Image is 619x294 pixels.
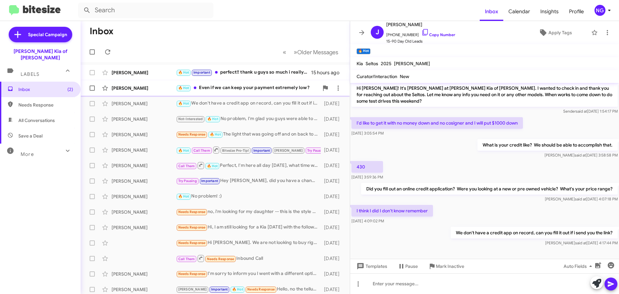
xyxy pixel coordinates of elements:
div: [DATE] [321,100,345,107]
span: Needs Response [178,272,206,276]
a: Profile [564,2,589,21]
span: « [283,48,286,56]
a: Inbox [480,2,503,21]
div: [PERSON_NAME] [112,224,176,231]
div: [DATE] [321,162,345,169]
div: [DATE] [321,224,345,231]
p: Hi [PERSON_NAME]! It's [PERSON_NAME] at [PERSON_NAME] Kia of [PERSON_NAME]. I wanted to check in ... [351,82,618,107]
div: Perfect, I'm here all day [DATE], what time works for you? I'll make sure the appraisal manager i... [176,161,321,169]
span: Calendar [503,2,535,21]
span: » [294,48,297,56]
button: Templates [350,260,392,272]
div: [PERSON_NAME] [112,209,176,215]
div: [PERSON_NAME] [112,85,176,91]
nav: Page navigation example [279,46,342,59]
div: [DATE] [321,193,345,200]
button: Next [290,46,342,59]
span: Seltos [366,61,378,66]
div: NG [594,5,605,16]
div: [DATE] [321,131,345,138]
span: [PERSON_NAME] [178,287,207,291]
input: Search [78,3,213,18]
div: [DATE] [321,209,345,215]
button: Auto Fields [558,260,600,272]
span: New [400,74,409,79]
span: Important [253,148,270,153]
div: No problem! :) [176,193,321,200]
span: Call Them [193,148,210,153]
span: Important [211,287,228,291]
span: Needs Response [178,210,206,214]
span: 15-90 Day Old Leads [386,38,455,45]
button: Previous [279,46,290,59]
span: Needs Response [178,241,206,245]
div: [DATE] [321,271,345,277]
span: [PERSON_NAME] [274,148,303,153]
span: 🔥 Hot [178,86,189,90]
div: Inbound Call [176,254,321,262]
span: Older Messages [297,49,338,56]
div: [PERSON_NAME] [112,116,176,122]
span: 🔥 Hot [178,70,189,75]
p: What is your credit like? We should be able to accomplish that. [477,139,618,151]
div: [PERSON_NAME] [112,178,176,184]
span: Try Pausing [178,179,197,183]
div: Hi [PERSON_NAME]. We are not looking to buy right now unless one of our older cars decides for us... [176,239,321,247]
div: We don't have a credit app on record, can you fill it out if i send you the link? [176,100,321,107]
div: No problem, I'm glad you guys were able to connect, I'll put notes in my system about that. :) Ha... [176,115,321,123]
span: Pause [405,260,418,272]
span: Bitesize Pro-Tip! [222,148,249,153]
div: [PERSON_NAME] [112,193,176,200]
button: Mark Inactive [423,260,469,272]
div: [PERSON_NAME] [112,147,176,153]
span: All Conversations [18,117,55,124]
div: [DATE] [321,240,345,246]
span: Apply Tags [548,27,572,38]
span: Save a Deal [18,133,43,139]
div: [PERSON_NAME] [112,286,176,293]
span: Kia [357,61,363,66]
span: 🔥 Hot [178,101,189,106]
p: I think I did I don't know remember [351,205,433,217]
span: Needs Response [18,102,73,108]
a: Special Campaign [9,27,72,42]
span: Needs Response [178,132,206,137]
span: Auto Fields [564,260,594,272]
span: Needs Response [178,225,206,229]
span: More [21,151,34,157]
span: Inbox [18,86,73,93]
div: perfect!! thank u guys so much i really appreciate it [176,69,311,76]
span: Mark Inactive [436,260,464,272]
span: said at [576,109,587,114]
span: [PERSON_NAME] [DATE] 4:07:18 PM [545,197,618,201]
span: said at [575,197,586,201]
div: 15 hours ago [311,69,345,76]
div: The light that was going off and on back to normal. If it happens again I'll call for another app... [176,131,321,138]
div: Hey [PERSON_NAME], did you have a chance to check out the link I sent you? [176,177,321,185]
div: [PERSON_NAME] [112,100,176,107]
span: Special Campaign [28,31,67,38]
span: J [376,27,379,37]
div: [PERSON_NAME] [112,131,176,138]
span: Call Them [178,164,195,168]
span: 🔥 Hot [232,287,243,291]
p: Did you fill out an online credit application? Were you looking at a new or pre owned vehicle? Wh... [361,183,618,195]
span: Sender [DATE] 1:54:17 PM [563,109,618,114]
span: [PHONE_NUMBER] [386,28,455,38]
span: [DATE] 3:05:54 PM [351,131,384,136]
button: NG [589,5,612,16]
div: Even if we can keep your payment extremely low? [176,84,319,92]
span: Needs Response [207,257,234,261]
div: Hello, no the telluride S that might have been in our budget sold. [176,286,321,293]
span: 2025 [381,61,391,66]
a: Copy Number [421,32,455,37]
h1: Inbox [90,26,113,36]
div: No I have no idea I was seeing if you have one coming [176,146,321,154]
span: 🔥 Hot [178,194,189,198]
span: Important [193,70,210,75]
span: 🔥 Hot [178,148,189,153]
span: [DATE] 4:09:02 PM [351,218,384,223]
span: said at [575,153,586,157]
div: [DATE] [321,178,345,184]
